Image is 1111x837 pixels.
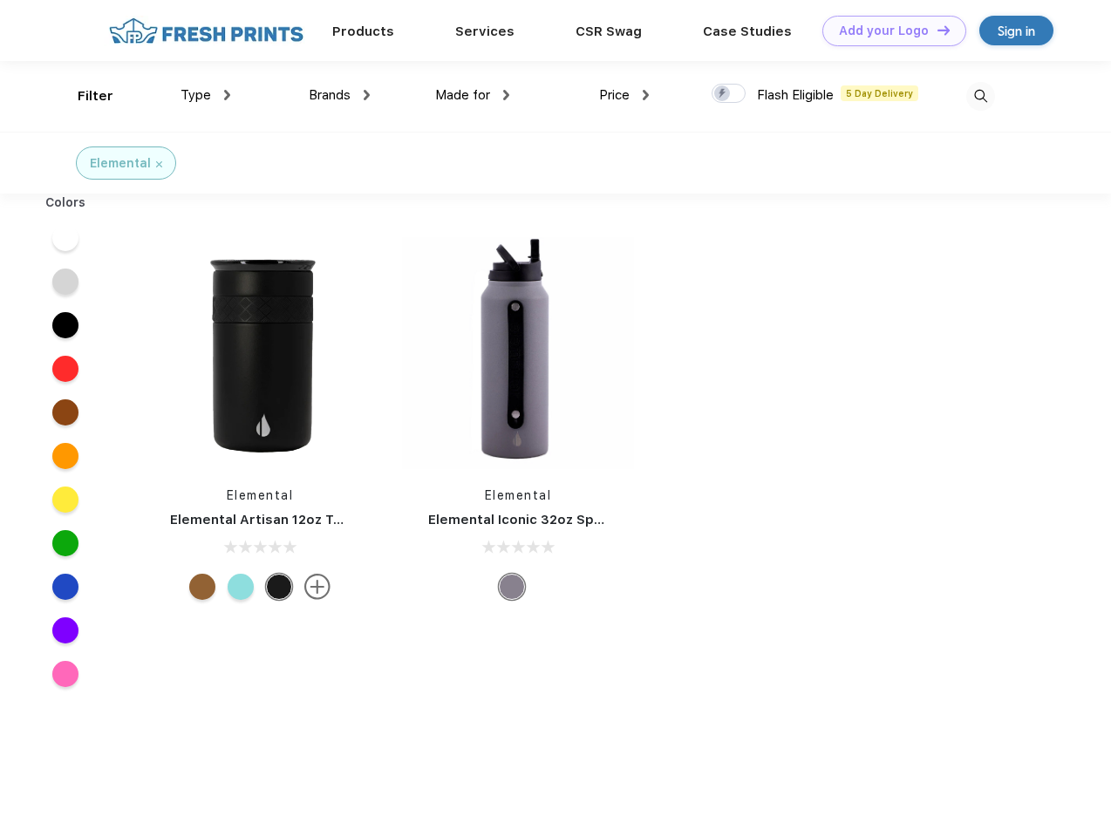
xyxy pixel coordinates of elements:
[428,512,705,527] a: Elemental Iconic 32oz Sport Water Bottle
[499,574,525,600] div: Graphite
[485,488,552,502] a: Elemental
[32,194,99,212] div: Colors
[364,90,370,100] img: dropdown.png
[998,21,1035,41] div: Sign in
[266,574,292,600] div: Matte Black
[90,154,151,173] div: Elemental
[937,25,950,35] img: DT
[228,574,254,600] div: Robin's Egg
[170,512,380,527] a: Elemental Artisan 12oz Tumbler
[643,90,649,100] img: dropdown.png
[309,87,351,103] span: Brands
[189,574,215,600] div: Teak Wood
[104,16,309,46] img: fo%20logo%202.webp
[599,87,630,103] span: Price
[435,87,490,103] span: Made for
[841,85,918,101] span: 5 Day Delivery
[304,574,331,600] img: more.svg
[757,87,834,103] span: Flash Eligible
[227,488,294,502] a: Elemental
[503,90,509,100] img: dropdown.png
[979,16,1053,45] a: Sign in
[455,24,515,39] a: Services
[576,24,642,39] a: CSR Swag
[332,24,394,39] a: Products
[966,82,995,111] img: desktop_search.svg
[839,24,929,38] div: Add your Logo
[156,161,162,167] img: filter_cancel.svg
[402,237,634,469] img: func=resize&h=266
[224,90,230,100] img: dropdown.png
[144,237,376,469] img: func=resize&h=266
[78,86,113,106] div: Filter
[181,87,211,103] span: Type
